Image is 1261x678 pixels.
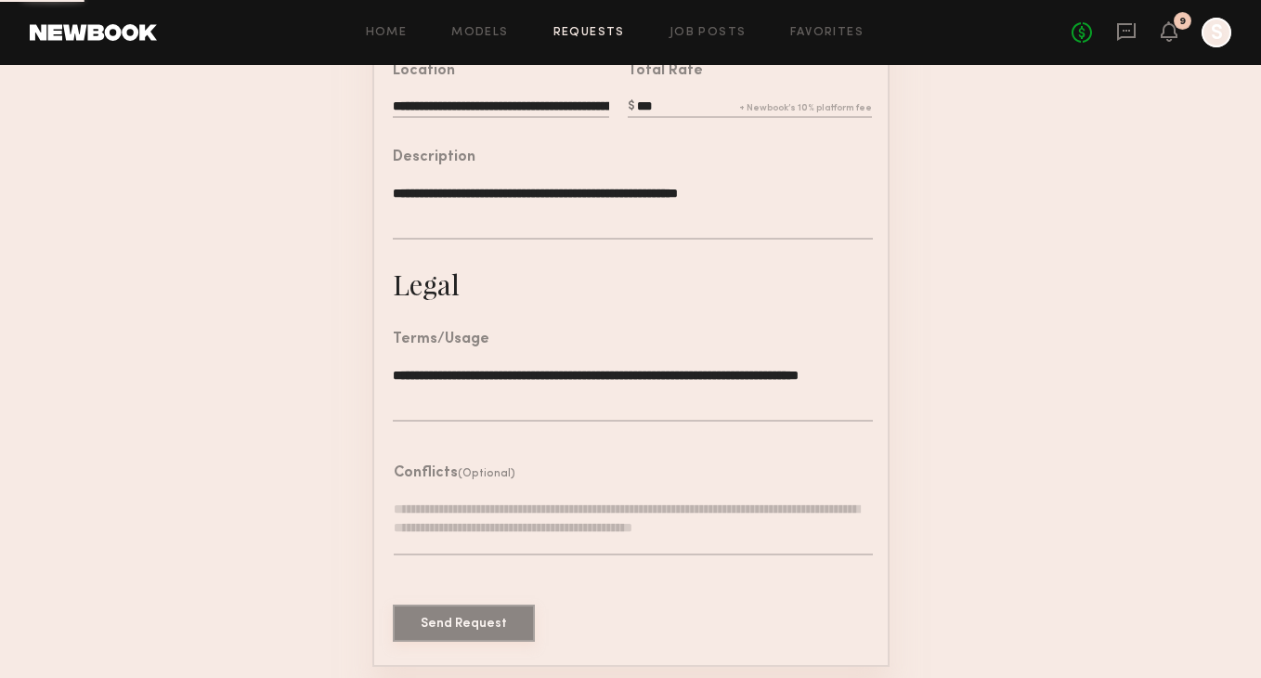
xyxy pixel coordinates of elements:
[669,27,747,39] a: Job Posts
[451,27,508,39] a: Models
[366,27,408,39] a: Home
[1179,17,1186,27] div: 9
[394,466,515,481] header: Conflicts
[628,64,703,79] div: Total Rate
[393,150,475,165] div: Description
[458,468,515,479] span: (Optional)
[393,64,455,79] div: Location
[393,332,489,347] div: Terms/Usage
[790,27,864,39] a: Favorites
[553,27,625,39] a: Requests
[393,266,460,303] div: Legal
[1202,18,1231,47] a: S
